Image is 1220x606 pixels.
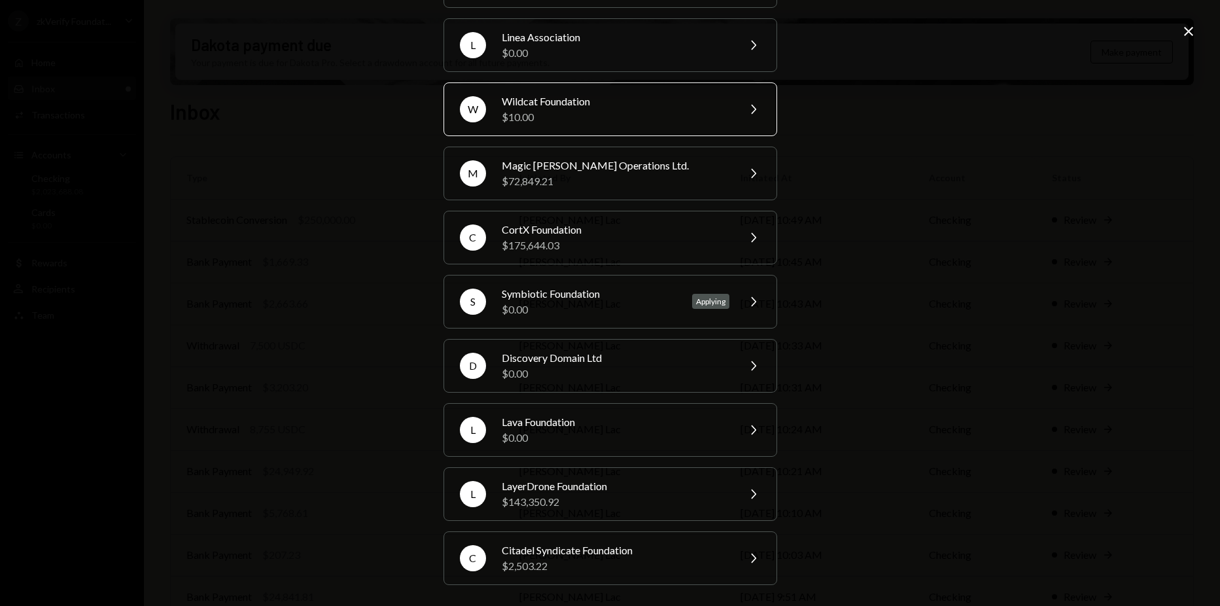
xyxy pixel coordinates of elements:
div: S [460,289,486,315]
button: CCortX Foundation$175,644.03 [444,211,777,264]
button: LLava Foundation$0.00 [444,403,777,457]
div: Applying [692,294,729,309]
div: LayerDrone Foundation [502,478,729,494]
div: $72,849.21 [502,173,729,189]
div: $0.00 [502,45,729,61]
div: Magic [PERSON_NAME] Operations Ltd. [502,158,729,173]
div: $2,503.22 [502,558,729,574]
div: $175,644.03 [502,238,729,253]
div: Wildcat Foundation [502,94,729,109]
div: C [460,545,486,571]
div: Lava Foundation [502,414,729,430]
button: SSymbiotic Foundation$0.00Applying [444,275,777,329]
button: MMagic [PERSON_NAME] Operations Ltd.$72,849.21 [444,147,777,200]
div: L [460,32,486,58]
div: $0.00 [502,366,729,382]
div: $0.00 [502,302,676,317]
div: C [460,224,486,251]
div: L [460,417,486,443]
div: $143,350.92 [502,494,729,510]
button: LLinea Association$0.00 [444,18,777,72]
div: M [460,160,486,187]
button: DDiscovery Domain Ltd$0.00 [444,339,777,393]
div: $10.00 [502,109,729,125]
div: D [460,353,486,379]
button: CCitadel Syndicate Foundation$2,503.22 [444,531,777,585]
div: L [460,481,486,507]
div: Linea Association [502,29,729,45]
button: WWildcat Foundation$10.00 [444,82,777,136]
div: Discovery Domain Ltd [502,350,729,366]
button: LLayerDrone Foundation$143,350.92 [444,467,777,521]
div: CortX Foundation [502,222,729,238]
div: W [460,96,486,122]
div: $0.00 [502,430,729,446]
div: Symbiotic Foundation [502,286,676,302]
div: Citadel Syndicate Foundation [502,543,729,558]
